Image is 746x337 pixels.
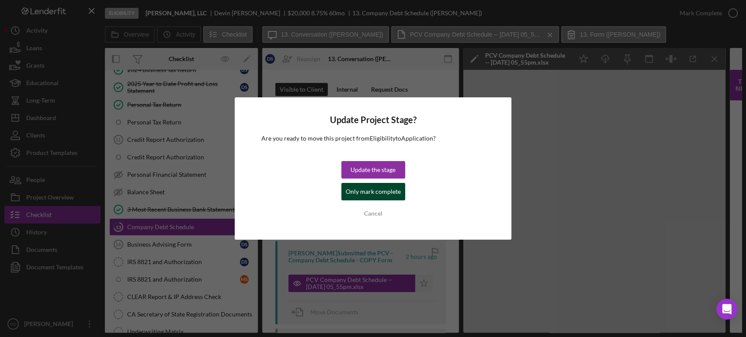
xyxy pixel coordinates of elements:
button: Cancel [341,205,405,222]
button: Update the stage [341,161,405,179]
h4: Update Project Stage? [261,115,485,125]
button: Only mark complete [341,183,405,200]
p: Are you ready to move this project from Eligibility to Application ? [261,134,485,143]
div: Open Intercom Messenger [716,299,737,320]
div: Update the stage [350,161,396,179]
div: Only mark complete [346,183,401,200]
div: Cancel [364,205,382,222]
